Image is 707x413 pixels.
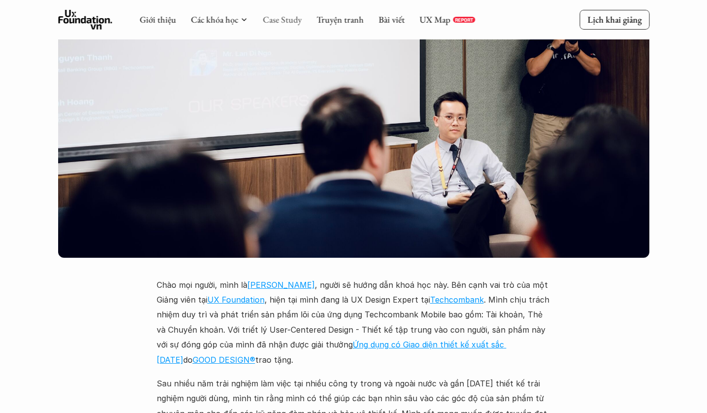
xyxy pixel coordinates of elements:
[430,295,484,305] a: Techcombank
[247,280,315,290] a: [PERSON_NAME]
[157,340,506,364] a: Ứng dụng có Giao diện thiết kế xuất sắc [DATE]
[316,14,364,25] a: Truyện tranh
[453,17,475,23] a: REPORT
[193,355,255,365] a: GOOD DESIGN®
[207,295,265,305] a: UX Foundation
[191,14,238,25] a: Các khóa học
[139,14,176,25] a: Giới thiệu
[419,14,450,25] a: UX Map
[587,14,641,25] p: Lịch khai giảng
[378,14,404,25] a: Bài viết
[455,17,473,23] p: REPORT
[157,277,551,367] p: Chào mọi người, mình là , người sẽ hướng dẫn khoá học này. Bên cạnh vai trò của một Giảng viên tạ...
[579,10,649,29] a: Lịch khai giảng
[263,14,302,25] a: Case Study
